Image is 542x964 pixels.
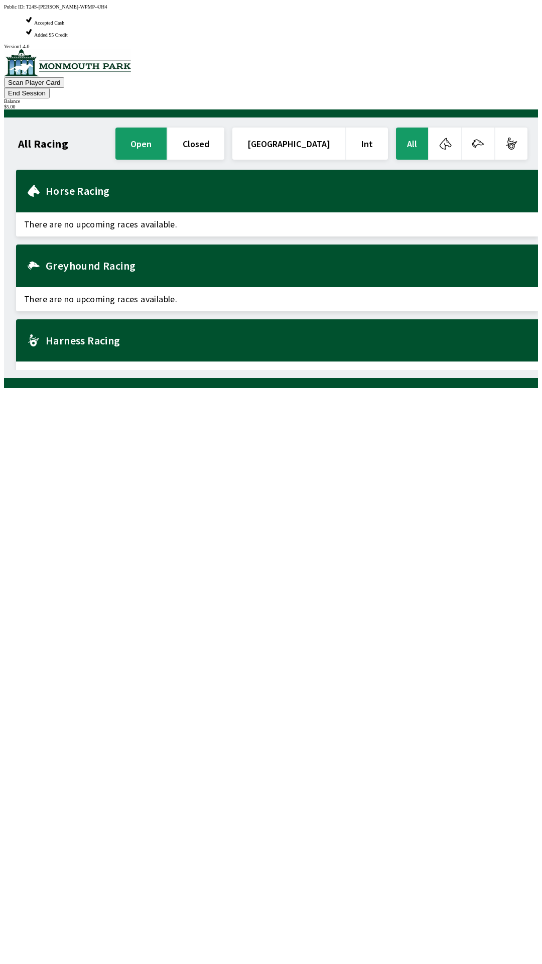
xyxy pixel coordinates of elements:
[4,44,538,49] div: Version 1.4.0
[34,20,64,26] span: Accepted Cash
[16,287,538,311] span: There are no upcoming races available.
[46,187,530,195] h2: Horse Racing
[4,49,131,76] img: venue logo
[168,128,224,160] button: closed
[18,140,68,148] h1: All Racing
[4,4,538,10] div: Public ID:
[46,336,530,344] h2: Harness Racing
[4,88,50,98] button: End Session
[396,128,428,160] button: All
[26,4,107,10] span: T24S-[PERSON_NAME]-WPMP-4JH4
[34,32,68,38] span: Added $5 Credit
[4,104,538,109] div: $ 5.00
[16,361,538,386] span: There are no upcoming races available.
[346,128,388,160] button: Int
[232,128,345,160] button: [GEOGRAPHIC_DATA]
[115,128,167,160] button: open
[46,262,530,270] h2: Greyhound Racing
[16,212,538,236] span: There are no upcoming races available.
[4,98,538,104] div: Balance
[4,77,64,88] button: Scan Player Card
